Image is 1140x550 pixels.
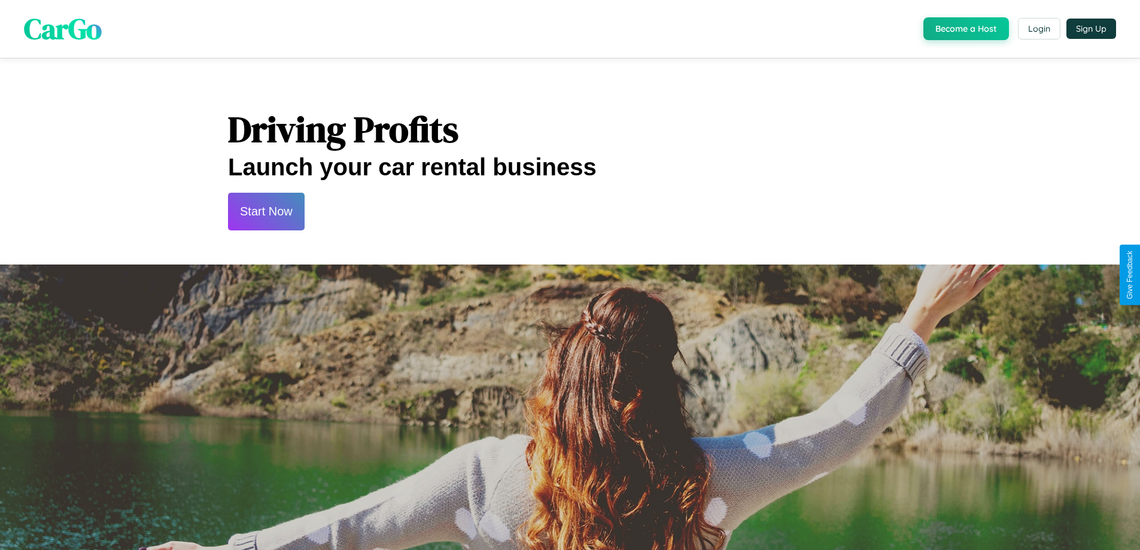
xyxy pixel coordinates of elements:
h1: Driving Profits [228,105,912,154]
button: Login [1018,18,1060,39]
button: Become a Host [923,17,1009,40]
button: Start Now [228,193,305,230]
h2: Launch your car rental business [228,154,912,181]
button: Sign Up [1066,19,1116,39]
span: CarGo [24,9,102,48]
div: Give Feedback [1126,251,1134,299]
